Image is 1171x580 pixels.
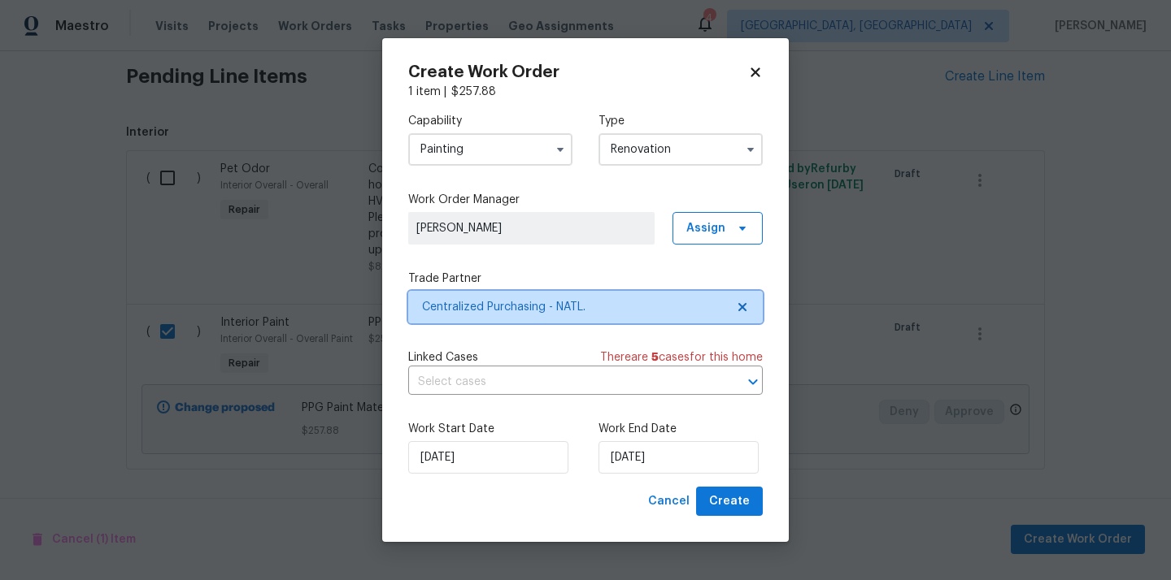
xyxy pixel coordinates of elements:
label: Work End Date [599,421,763,437]
label: Work Start Date [408,421,572,437]
label: Type [599,113,763,129]
span: $ 257.88 [451,86,496,97]
input: Select... [408,133,572,166]
input: M/D/YYYY [408,441,568,474]
h2: Create Work Order [408,64,748,80]
button: Show options [551,140,570,159]
span: Assign [686,220,725,236]
div: 1 item | [408,84,763,100]
label: Trade Partner [408,271,763,287]
span: Create [709,491,750,512]
button: Create [696,487,763,517]
span: There are case s for this home [600,349,763,366]
input: Select cases [408,370,717,395]
span: Centralized Purchasing - NATL. [422,299,725,315]
button: Show options [741,140,760,159]
span: Cancel [648,491,690,512]
input: Select... [599,133,763,166]
span: 5 [651,352,659,363]
span: Linked Cases [408,349,478,366]
span: [PERSON_NAME] [416,220,646,236]
button: Open [742,370,764,393]
label: Work Order Manager [408,192,763,208]
input: M/D/YYYY [599,441,759,474]
label: Capability [408,113,572,129]
button: Cancel [642,487,696,517]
